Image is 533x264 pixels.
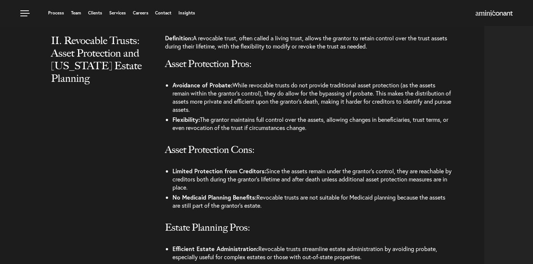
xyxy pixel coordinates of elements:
[48,11,64,15] a: Process
[172,116,200,123] strong: Flexibility:
[71,11,81,15] a: Team
[172,81,232,89] strong: Avoidance of Probate:
[165,34,452,58] p: A revocable trust, often called a living trust, allows the grantor to retain control over the tru...
[165,34,193,42] strong: Definition:
[172,244,452,262] li: Revocable trusts streamline estate administration by avoiding probate, especially useful for comp...
[172,115,452,133] li: The grantor maintains full control over the assets, allowing changes in beneficiaries, trust term...
[109,11,126,15] a: Services
[133,11,148,15] a: Careers
[51,34,149,99] h2: II. Revocable Trusts: Asset Protection and [US_STATE] Estate Planning
[172,193,452,211] li: Revocable trusts are not suitable for Medicaid planning because the assets are still part of the ...
[172,167,266,175] strong: Limited Protection from Creditors:
[172,245,258,253] strong: Efficient Estate Administration:
[172,193,257,201] strong: No Medicaid Planning Benefits:
[476,10,513,16] img: Amini & Conant
[178,11,195,15] a: Insights
[165,58,252,70] span: Asset Protection Pros:
[88,11,102,15] a: Clients
[172,80,452,115] li: While revocable trusts do not provide traditional asset protection (as the assets remain within t...
[165,144,255,156] span: Asset Protection Cons:
[172,166,452,193] li: Since the assets remain under the grantor’s control, they are reachable by creditors both during ...
[155,11,171,15] a: Contact
[165,221,250,233] span: Estate Planning Pros:
[476,11,513,17] a: Home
